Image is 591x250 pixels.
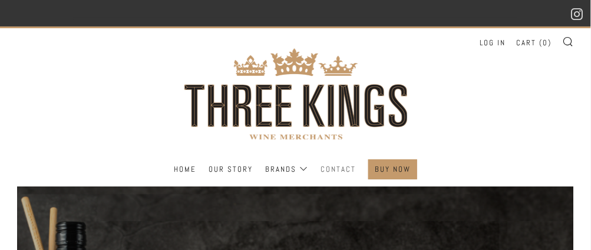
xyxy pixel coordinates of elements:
[516,34,552,52] a: Cart (0)
[480,34,506,52] a: Log in
[375,160,411,179] a: BUY NOW
[174,160,196,179] a: Home
[265,160,308,179] a: Brands
[543,38,548,48] span: 0
[178,28,414,159] img: three kings wine merchants
[321,160,356,179] a: Contact
[209,160,253,179] a: Our Story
